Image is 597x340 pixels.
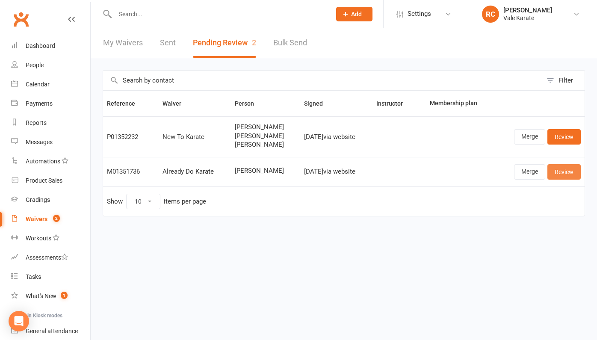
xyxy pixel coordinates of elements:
span: [PERSON_NAME] [235,141,297,148]
div: M01351736 [107,168,155,175]
a: Clubworx [10,9,32,30]
button: Filter [542,71,585,90]
div: items per page [164,198,206,205]
a: Review [547,164,581,180]
div: Filter [559,75,573,86]
a: Merge [514,129,545,145]
div: People [26,62,44,68]
a: Bulk Send [273,28,307,58]
div: Already Do Karate [163,168,227,175]
button: Add [336,7,372,21]
div: Messages [26,139,53,145]
span: Signed [304,100,332,107]
div: Open Intercom Messenger [9,311,29,331]
div: Tasks [26,273,41,280]
div: Vale Karate [503,14,552,22]
a: Workouts [11,229,90,248]
a: Reports [11,113,90,133]
div: Workouts [26,235,51,242]
a: Gradings [11,190,90,210]
span: Reference [107,100,145,107]
button: Signed [304,98,332,109]
button: Reference [107,98,145,109]
div: General attendance [26,328,78,334]
a: Payments [11,94,90,113]
a: Merge [514,164,545,180]
span: Instructor [376,100,412,107]
span: [PERSON_NAME] [235,167,297,174]
div: [DATE] via website [304,133,369,141]
div: Payments [26,100,53,107]
div: Automations [26,158,60,165]
span: Waiver [163,100,191,107]
a: What's New1 [11,287,90,306]
a: Messages [11,133,90,152]
button: Person [235,98,263,109]
a: My Waivers [103,28,143,58]
div: P01352232 [107,133,155,141]
span: 2 [53,215,60,222]
a: Product Sales [11,171,90,190]
a: Assessments [11,248,90,267]
button: Waiver [163,98,191,109]
th: Membership plan [426,91,494,116]
div: [DATE] via website [304,168,369,175]
span: [PERSON_NAME] [235,133,297,140]
span: Settings [408,4,431,24]
div: [PERSON_NAME] [503,6,552,14]
span: 2 [252,38,256,47]
a: Waivers 2 [11,210,90,229]
span: 1 [61,292,68,299]
div: Dashboard [26,42,55,49]
a: People [11,56,90,75]
a: Sent [160,28,176,58]
a: Tasks [11,267,90,287]
div: Calendar [26,81,50,88]
span: [PERSON_NAME] [235,124,297,131]
span: Person [235,100,263,107]
div: Product Sales [26,177,62,184]
div: Reports [26,119,47,126]
div: Show [107,194,206,209]
button: Pending Review2 [193,28,256,58]
span: Add [351,11,362,18]
input: Search... [112,8,325,20]
button: Instructor [376,98,412,109]
div: New To Karate [163,133,227,141]
div: Gradings [26,196,50,203]
div: What's New [26,293,56,299]
a: Automations [11,152,90,171]
a: Calendar [11,75,90,94]
a: Review [547,129,581,145]
a: Dashboard [11,36,90,56]
input: Search by contact [103,71,542,90]
div: Assessments [26,254,68,261]
div: Waivers [26,216,47,222]
div: RC [482,6,499,23]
